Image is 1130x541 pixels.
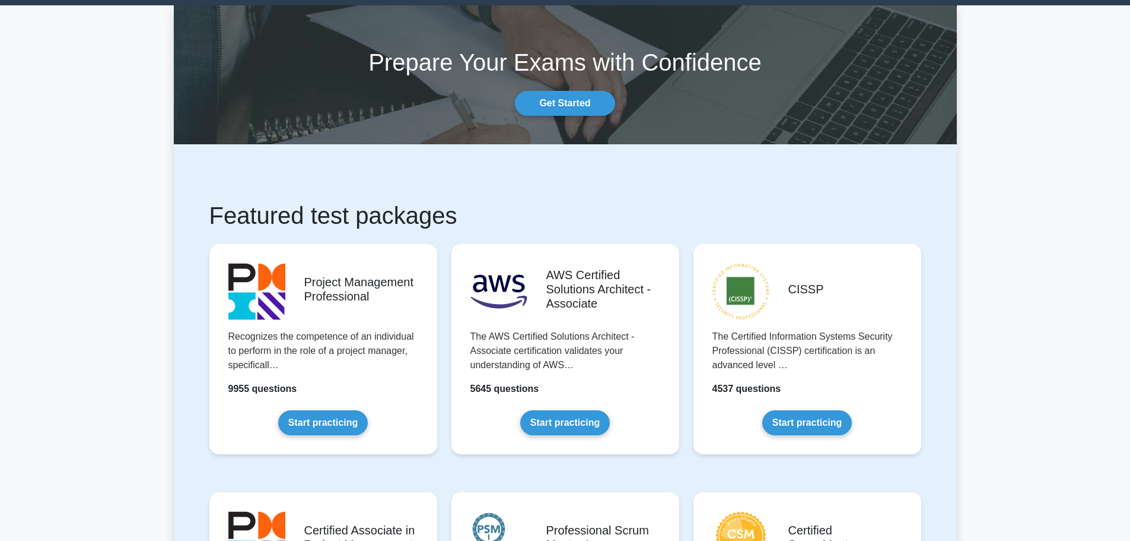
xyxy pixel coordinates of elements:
a: Start practicing [520,410,610,435]
h1: Featured test packages [209,201,921,230]
a: Start practicing [278,410,368,435]
h1: Prepare Your Exams with Confidence [174,48,957,77]
a: Start practicing [762,410,852,435]
a: Get Started [515,91,615,116]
